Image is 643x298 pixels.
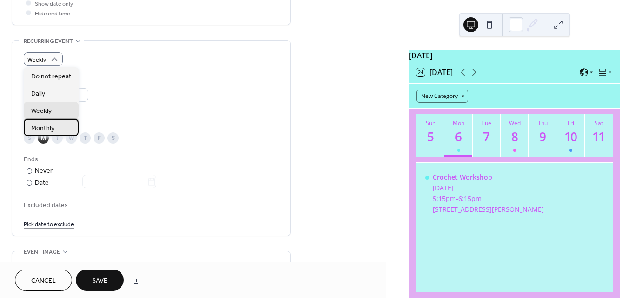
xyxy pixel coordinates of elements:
button: Sat11 [585,114,613,157]
div: [DATE] [409,50,620,61]
div: [DATE] [433,183,544,192]
button: Sun5 [416,114,444,157]
div: T [80,132,91,144]
span: Weekly [31,106,52,116]
div: 7 [479,129,495,145]
div: F [94,132,105,144]
span: Event image [24,247,60,257]
button: Save [76,270,124,291]
div: 6 [451,129,466,145]
span: Recurring event [24,36,73,46]
span: 6:15pm [458,194,482,203]
span: Hide end time [35,9,70,19]
div: Wed [503,119,526,127]
button: Thu9 [529,114,556,157]
span: Weekly [27,55,46,65]
span: Monthly [31,123,54,133]
span: 5:15pm [433,194,456,203]
div: S [107,132,119,144]
div: Date [35,178,156,188]
div: 10 [563,129,578,145]
div: Ends [24,155,277,165]
span: Pick date to exclude [24,220,74,229]
div: W [66,132,77,144]
div: 9 [535,129,550,145]
div: Fri [559,119,582,127]
div: 5 [423,129,438,145]
button: 24[DATE] [413,66,456,79]
div: 8 [507,129,522,145]
div: Mon [447,119,469,127]
div: Thu [531,119,554,127]
span: Save [92,276,107,286]
span: Daily [31,89,45,98]
div: S [24,132,35,144]
span: Cancel [31,276,56,286]
div: Sat [588,119,610,127]
span: Do not repeat [31,71,71,81]
div: T [52,132,63,144]
span: - [456,194,458,203]
div: Repeat on [24,121,277,131]
button: Wed8 [501,114,529,157]
button: Cancel [15,270,72,291]
button: Mon6 [444,114,472,157]
div: 11 [591,129,607,145]
span: Excluded dates [24,201,279,210]
div: Never [35,166,53,176]
div: Tue [476,119,498,127]
button: Fri10 [556,114,584,157]
div: Sun [419,119,442,127]
div: Crochet Workshop [433,173,544,181]
a: [STREET_ADDRESS][PERSON_NAME] [433,205,544,214]
div: M [38,132,49,144]
button: Tue7 [473,114,501,157]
